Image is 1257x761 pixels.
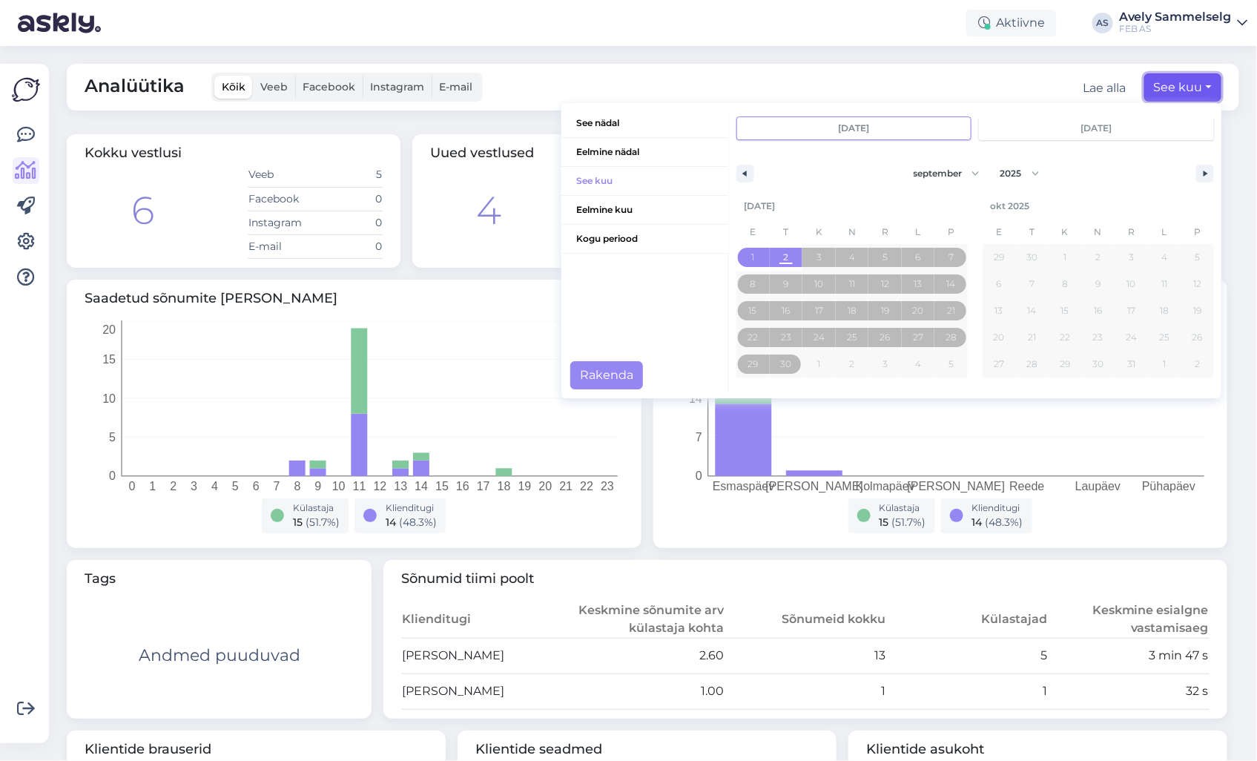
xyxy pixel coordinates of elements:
[934,220,968,244] span: P
[386,501,437,515] div: Klienditugi
[1092,13,1113,33] div: AS
[1142,480,1195,492] tspan: Pühapäev
[802,324,836,351] button: 24
[836,244,869,271] button: 4
[848,297,857,324] span: 18
[399,515,437,529] span: ( 48.3 %)
[1092,351,1103,378] span: 30
[1048,673,1210,709] td: 32 s
[983,220,1016,244] span: E
[934,271,968,297] button: 14
[85,289,624,309] span: Saadetud sõnumite [PERSON_NAME]
[303,80,355,93] span: Facebook
[401,601,563,639] th: Klienditugi
[1028,297,1037,324] span: 14
[430,145,534,161] span: Uued vestlused
[882,244,888,271] span: 5
[211,480,218,492] tspan: 4
[689,392,702,404] tspan: 14
[1115,271,1148,297] button: 10
[1029,271,1035,297] span: 7
[836,324,869,351] button: 25
[85,739,428,760] span: Klientide brauserid
[1016,297,1049,324] button: 14
[1016,324,1049,351] button: 21
[815,297,823,324] span: 17
[1082,297,1115,324] button: 16
[85,145,182,161] span: Kokku vestlusi
[770,297,803,324] button: 16
[972,515,983,529] span: 14
[109,470,116,482] tspan: 0
[748,351,758,378] span: 29
[248,211,315,234] td: Instagram
[1115,220,1148,244] span: R
[102,392,116,404] tspan: 10
[892,515,926,529] span: ( 51.7 %)
[902,244,935,271] button: 6
[849,244,855,271] span: 4
[995,297,1003,324] span: 13
[916,244,921,271] span: 6
[1095,244,1101,271] span: 2
[983,297,1016,324] button: 13
[972,501,1023,515] div: Klienditugi
[997,271,1002,297] span: 6
[868,244,902,271] button: 5
[561,196,728,225] button: Eelmine kuu
[736,297,770,324] button: 15
[782,297,790,324] span: 16
[749,297,757,324] span: 15
[1049,271,1082,297] button: 8
[983,351,1016,378] button: 27
[563,638,725,673] td: 2.60
[748,324,758,351] span: 22
[994,324,1005,351] span: 20
[725,601,886,639] th: Sõnumeid kokku
[948,244,954,271] span: 7
[401,638,563,673] td: [PERSON_NAME]
[770,220,803,244] span: T
[696,431,702,444] tspan: 7
[561,138,728,167] button: Eelmine nädal
[1049,351,1082,378] button: 29
[561,138,728,166] span: Eelmine nädal
[293,501,340,515] div: Külastaja
[1082,271,1115,297] button: 9
[736,351,770,378] button: 29
[881,271,889,297] span: 12
[253,480,260,492] tspan: 6
[736,324,770,351] button: 22
[934,244,968,271] button: 7
[725,638,886,673] td: 13
[1075,480,1120,492] tspan: Laupäev
[1049,324,1082,351] button: 22
[1094,297,1102,324] span: 16
[836,297,869,324] button: 18
[128,480,135,492] tspan: 0
[248,187,315,211] td: Facebook
[1181,297,1214,324] button: 19
[868,271,902,297] button: 12
[563,601,725,639] th: Keskmine sõnumite arv külastaja kohta
[737,117,971,139] input: Early
[314,480,321,492] tspan: 9
[751,244,754,271] span: 1
[947,271,956,297] span: 14
[353,480,366,492] tspan: 11
[750,271,756,297] span: 8
[781,324,791,351] span: 23
[561,167,728,196] button: See kuu
[866,739,1210,760] span: Klientide asukoht
[435,480,449,492] tspan: 15
[1062,271,1068,297] span: 8
[306,515,340,529] span: ( 51.7 %)
[401,569,1210,589] span: Sõnumid tiimi poolt
[1148,220,1181,244] span: L
[1181,220,1214,244] span: P
[1193,271,1201,297] span: 12
[1028,324,1036,351] span: 21
[816,244,822,271] span: 3
[1082,351,1115,378] button: 30
[394,480,407,492] tspan: 13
